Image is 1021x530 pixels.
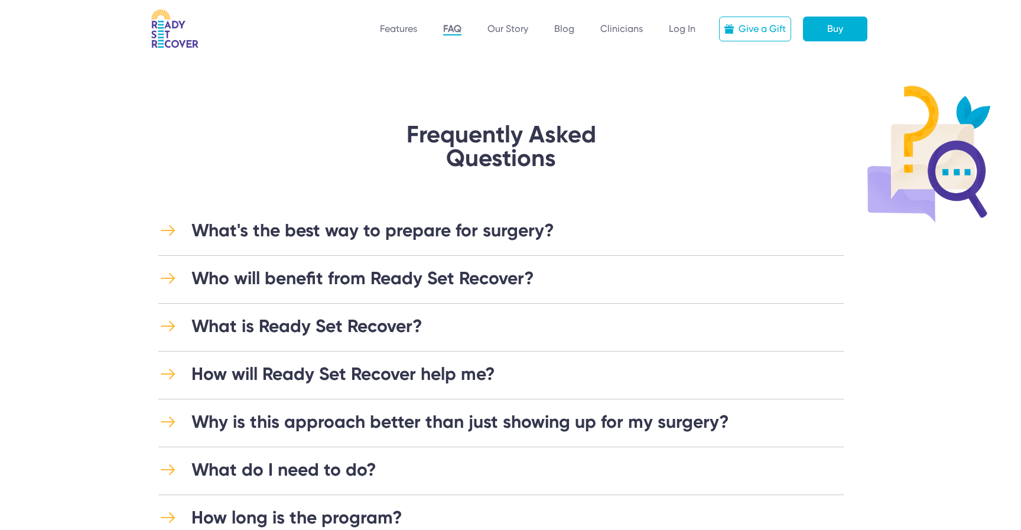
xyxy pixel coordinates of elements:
a: Blog [554,23,574,34]
div: What's the best way to prepare for surgery? [191,220,554,241]
img: Illustration 3 [867,85,990,227]
div: Give a Gift [739,22,786,36]
div: What is Ready Set Recover? [191,316,422,337]
a: Give a Gift [719,17,791,41]
a: Our Story [487,23,528,34]
h1: Frequently Asked Questions [350,123,652,170]
a: Features [380,23,417,34]
a: Log In [669,23,695,34]
a: Buy [803,17,867,41]
a: FAQ [443,23,461,35]
div: Why is this approach better than just showing up for my surgery? [191,411,729,433]
img: RSR [151,9,199,48]
div: What do I need to do? [191,459,376,480]
a: Clinicians [600,23,643,34]
div: Who will benefit from Ready Set Recover? [191,268,534,289]
div: Buy [827,22,843,36]
div: How will Ready Set Recover help me? [191,363,495,385]
div: How long is the program? [191,507,402,528]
